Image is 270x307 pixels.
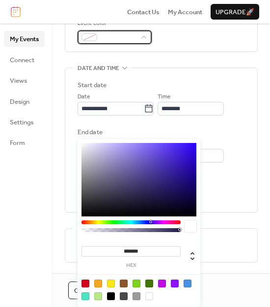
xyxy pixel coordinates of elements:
a: Form [4,135,45,150]
a: Views [4,72,45,88]
div: #7ED321 [133,280,140,287]
span: Date [78,92,90,102]
span: Settings [10,118,33,127]
span: Time [158,92,170,102]
div: #F8E71C [107,280,115,287]
div: End date [78,127,103,137]
span: Cancel [74,286,100,296]
div: #F5A623 [94,280,102,287]
button: Cancel [68,282,106,299]
a: My Events [4,31,45,47]
img: logo [11,6,21,17]
span: My Events [10,34,39,44]
label: hex [81,263,181,268]
div: #8B572A [120,280,128,287]
a: Connect [4,52,45,68]
div: #BD10E0 [158,280,166,287]
div: #9B9B9B [133,292,140,300]
a: Design [4,94,45,109]
div: #50E3C2 [81,292,89,300]
button: Upgrade🚀 [211,4,259,20]
span: Connect [10,55,34,65]
span: Form [10,138,25,148]
span: Views [10,76,27,86]
div: #9013FE [171,280,179,287]
a: Contact Us [127,7,160,17]
div: #000000 [107,292,115,300]
div: #B8E986 [94,292,102,300]
div: #4A90E2 [184,280,191,287]
div: #4A4A4A [120,292,128,300]
div: #417505 [145,280,153,287]
a: My Account [168,7,202,17]
div: Start date [78,80,107,90]
div: Event color [78,19,150,28]
div: #D0021B [81,280,89,287]
span: Design [10,97,29,107]
span: Upgrade 🚀 [216,7,254,17]
a: Settings [4,114,45,130]
span: Date and time [78,64,119,73]
div: #FFFFFF [145,292,153,300]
